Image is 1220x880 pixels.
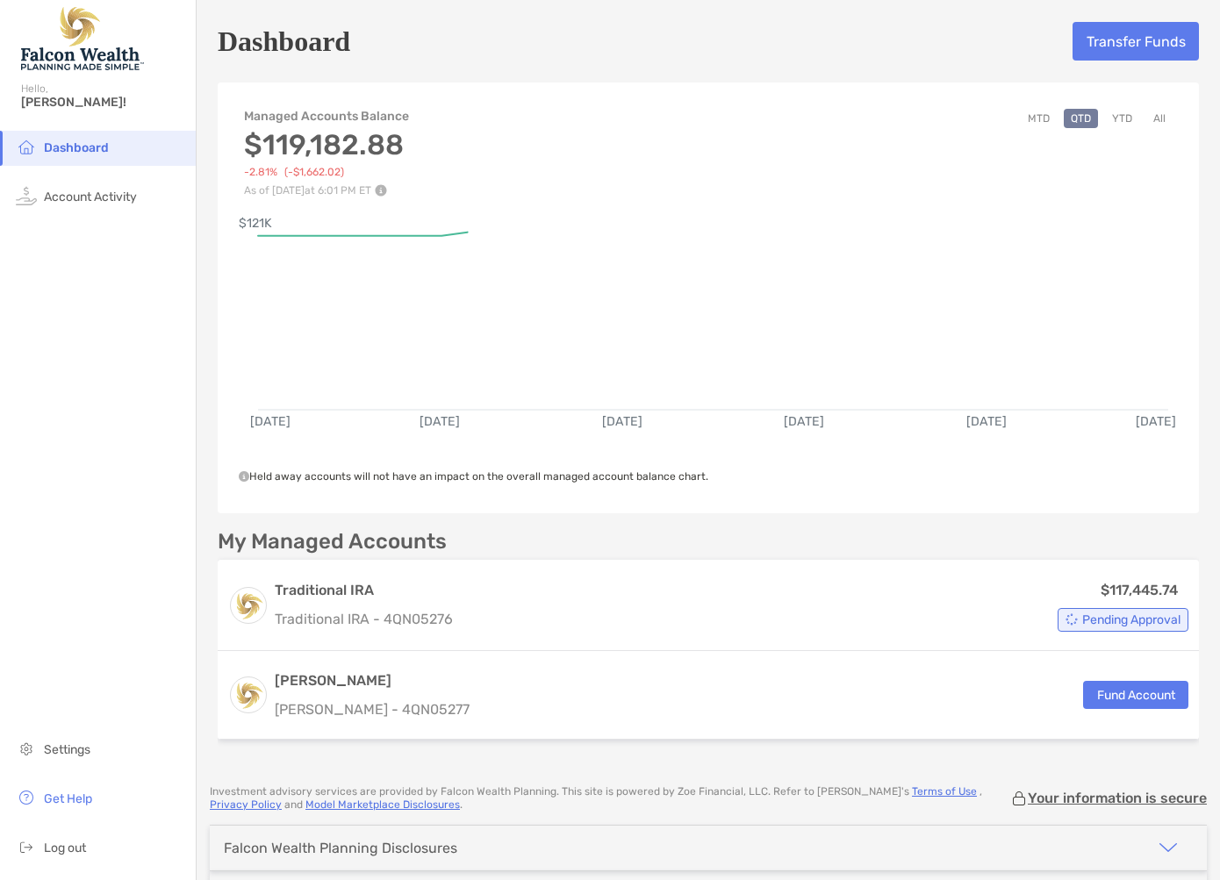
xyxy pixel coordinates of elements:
[44,841,86,855] span: Log out
[210,798,282,811] a: Privacy Policy
[231,588,266,623] img: logo account
[1066,613,1078,626] img: Account Status icon
[244,184,411,197] p: As of [DATE] at 6:01 PM ET
[1028,790,1207,806] p: Your information is secure
[284,166,344,179] span: (-$1,662.02)
[16,185,37,206] img: activity icon
[784,414,824,429] text: [DATE]
[275,608,453,630] p: Traditional IRA - 4QN05276
[44,140,109,155] span: Dashboard
[44,742,90,757] span: Settings
[275,698,470,720] p: [PERSON_NAME] - 4QN05277
[210,785,1010,812] p: Investment advisory services are provided by Falcon Wealth Planning . This site is powered by Zoe...
[602,414,642,429] text: [DATE]
[21,7,144,70] img: Falcon Wealth Planning Logo
[231,677,266,712] img: logo account
[966,414,1007,429] text: [DATE]
[244,109,411,124] h4: Managed Accounts Balance
[239,470,708,483] span: Held away accounts will not have an impact on the overall managed account balance chart.
[1073,22,1199,61] button: Transfer Funds
[1083,681,1188,709] button: Fund Account
[16,836,37,857] img: logout icon
[16,738,37,759] img: settings icon
[1064,109,1098,128] button: QTD
[44,190,137,204] span: Account Activity
[420,414,460,429] text: [DATE]
[375,184,387,197] img: Performance Info
[218,21,350,61] h5: Dashboard
[912,785,977,798] a: Terms of Use
[239,216,272,231] text: $121K
[244,166,277,179] span: -2.81%
[218,531,447,553] p: My Managed Accounts
[16,787,37,808] img: get-help icon
[305,798,460,811] a: Model Marketplace Disclosures
[1136,414,1176,429] text: [DATE]
[244,128,411,161] h3: $119,182.88
[1021,109,1057,128] button: MTD
[21,95,185,110] span: [PERSON_NAME]!
[44,791,92,806] span: Get Help
[1146,109,1173,128] button: All
[1101,579,1178,601] p: $117,445.74
[16,136,37,157] img: household icon
[250,414,291,429] text: [DATE]
[275,580,453,601] h3: Traditional IRA
[275,670,470,691] h3: [PERSON_NAME]
[1158,837,1179,858] img: icon arrow
[224,840,457,856] div: Falcon Wealth Planning Disclosures
[1082,615,1181,625] span: Pending Approval
[1105,109,1139,128] button: YTD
